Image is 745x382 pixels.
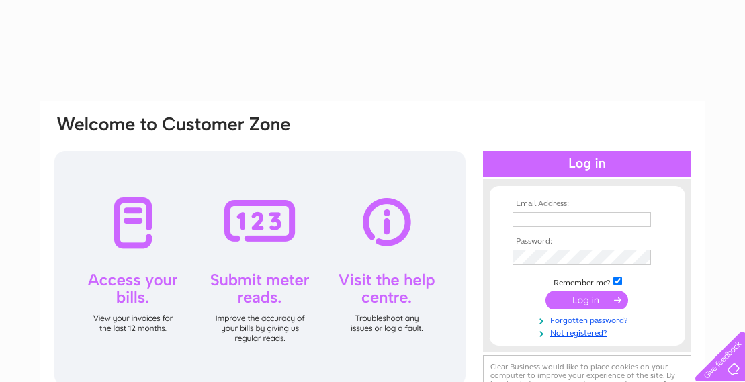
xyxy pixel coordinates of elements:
[509,237,665,246] th: Password:
[513,326,665,338] a: Not registered?
[509,275,665,288] td: Remember me?
[545,291,628,309] input: Submit
[513,313,665,326] a: Forgotten password?
[509,199,665,209] th: Email Address:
